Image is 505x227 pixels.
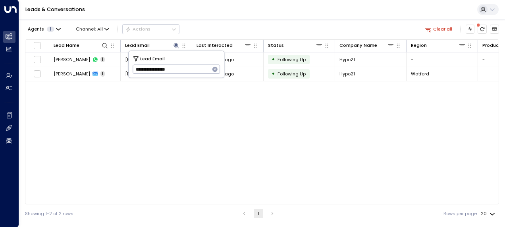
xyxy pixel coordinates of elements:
[339,42,377,49] div: Company Name
[33,56,41,63] span: Toggle select row
[54,71,90,77] span: Nikki Madani
[478,25,487,34] span: There are new threads available. Refresh the grid to view the latest updates.
[122,24,179,34] div: Button group with a nested menu
[272,68,275,79] div: •
[422,25,455,33] button: Clear all
[125,56,187,63] span: nikki@hypo21.co.uk
[278,56,306,63] span: Following Up
[33,70,41,78] span: Toggle select row
[339,71,355,77] span: Hypo21
[47,27,54,32] span: 1
[254,209,263,218] button: page 1
[268,42,284,49] div: Status
[278,71,306,77] span: Following Up
[25,25,63,33] button: Agents1
[490,25,499,34] button: Archived Leads
[140,55,165,62] span: Lead Email
[197,42,233,49] div: Last Interacted
[481,209,497,219] div: 20
[73,25,112,33] button: Channel:All
[411,42,427,49] div: Region
[466,25,475,34] button: Customize
[54,42,108,49] div: Lead Name
[125,42,150,49] div: Lead Email
[125,71,187,77] span: nikki@hypo21.co.uk
[125,26,150,32] div: Actions
[54,42,79,49] div: Lead Name
[100,57,105,62] span: 1
[197,42,251,49] div: Last Interacted
[407,52,478,66] td: -
[125,42,180,49] div: Lead Email
[272,54,275,65] div: •
[239,209,278,218] nav: pagination navigation
[28,27,44,31] span: Agents
[411,42,466,49] div: Region
[97,27,103,32] span: All
[339,56,355,63] span: Hypo21
[25,210,73,217] div: Showing 1-2 of 2 rows
[411,71,429,77] span: Watford
[100,71,105,77] span: 1
[339,42,394,49] div: Company Name
[33,42,41,50] span: Toggle select all
[25,6,85,13] a: Leads & Conversations
[482,42,501,49] div: Product
[73,25,112,33] span: Channel:
[54,56,90,63] span: Nikki Madani
[443,210,478,217] label: Rows per page:
[122,24,179,34] button: Actions
[268,42,323,49] div: Status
